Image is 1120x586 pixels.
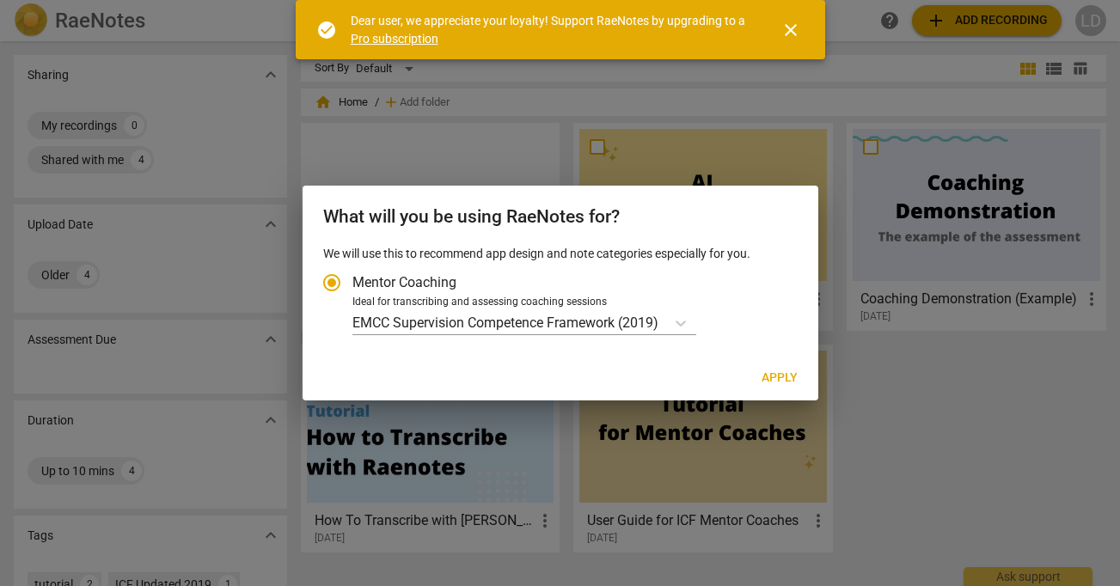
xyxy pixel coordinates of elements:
[316,20,337,40] span: check_circle
[351,32,438,46] a: Pro subscription
[323,262,798,335] div: Account type
[748,363,811,394] button: Apply
[770,9,811,51] button: Close
[323,206,798,228] h2: What will you be using RaeNotes for?
[352,313,658,333] p: EMCC Supervision Competence Framework (2019)
[660,314,664,331] input: Ideal for transcribing and assessing coaching sessionsEMCC Supervision Competence Framework (2019)
[762,369,798,387] span: Apply
[352,295,793,310] div: Ideal for transcribing and assessing coaching sessions
[352,272,456,292] span: Mentor Coaching
[323,245,798,263] p: We will use this to recommend app design and note categories especially for you.
[351,12,750,47] div: Dear user, we appreciate your loyalty! Support RaeNotes by upgrading to a
[780,20,801,40] span: close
